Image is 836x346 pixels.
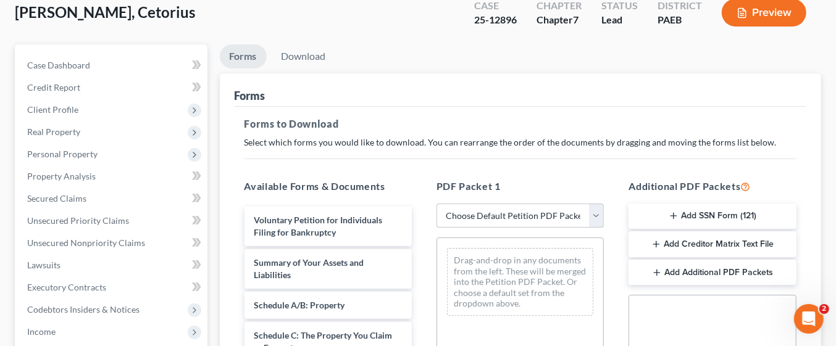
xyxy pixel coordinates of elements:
[17,76,207,99] a: Credit Report
[27,326,56,337] span: Income
[17,165,207,187] a: Property Analysis
[17,276,207,299] a: Executory Contracts
[537,13,582,27] div: Chapter
[245,117,797,131] h5: Forms to Download
[245,136,797,149] p: Select which forms you would like to download. You can rearrange the order of the documents by dr...
[27,171,96,181] span: Property Analysis
[27,215,129,226] span: Unsecured Priority Claims
[794,304,824,334] iframe: Intercom live chat
[17,232,207,254] a: Unsecured Nonpriority Claims
[272,44,336,68] a: Download
[235,88,265,103] div: Forms
[27,60,90,70] span: Case Dashboard
[27,304,140,315] span: Codebtors Insiders & Notices
[474,13,517,27] div: 25-12896
[629,179,796,194] h5: Additional PDF Packets
[629,231,796,257] button: Add Creditor Matrix Text File
[658,13,702,27] div: PAEB
[447,248,593,316] div: Drag-and-drop in any documents from the left. These will be merged into the Petition PDF Packet. ...
[17,210,207,232] a: Unsecured Priority Claims
[17,187,207,210] a: Secured Claims
[27,149,98,159] span: Personal Property
[254,257,364,280] span: Summary of Your Assets and Liabilities
[27,193,86,204] span: Secured Claims
[220,44,267,68] a: Forms
[27,104,78,115] span: Client Profile
[601,13,638,27] div: Lead
[573,14,579,25] span: 7
[819,304,829,314] span: 2
[15,3,195,21] span: [PERSON_NAME], Cetorius
[629,260,796,286] button: Add Additional PDF Packets
[27,260,61,270] span: Lawsuits
[254,300,345,310] span: Schedule A/B: Property
[27,126,80,137] span: Real Property
[254,215,383,237] span: Voluntary Petition for Individuals Filing for Bankruptcy
[27,82,80,93] span: Credit Report
[27,282,106,292] span: Executory Contracts
[17,54,207,76] a: Case Dashboard
[245,179,412,194] h5: Available Forms & Documents
[27,237,145,248] span: Unsecured Nonpriority Claims
[629,204,796,229] button: Add SSN Form (121)
[17,254,207,276] a: Lawsuits
[437,179,604,194] h5: PDF Packet 1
